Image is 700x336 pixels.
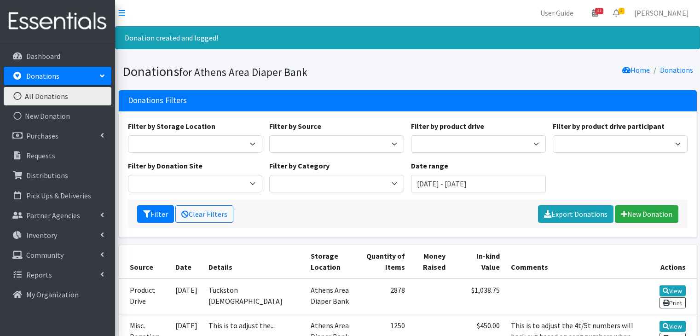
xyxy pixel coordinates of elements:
[203,245,305,278] th: Details
[128,160,202,171] label: Filter by Donation Site
[119,245,170,278] th: Source
[411,175,546,192] input: January 1, 2011 - December 31, 2011
[26,290,79,299] p: My Organization
[411,121,484,132] label: Filter by product drive
[26,191,91,200] p: Pick Ups & Deliveries
[175,205,233,223] a: Clear Filters
[26,151,55,160] p: Requests
[4,87,111,105] a: All Donations
[4,146,111,165] a: Requests
[4,6,111,37] img: HumanEssentials
[269,121,321,132] label: Filter by Source
[26,171,68,180] p: Distributions
[305,278,361,314] td: Athens Area Diaper Bank
[4,127,111,145] a: Purchases
[203,278,305,314] td: Tuckston [DEMOGRAPHIC_DATA]
[26,131,58,140] p: Purchases
[4,67,111,85] a: Donations
[4,186,111,205] a: Pick Ups & Deliveries
[595,8,603,14] span: 31
[26,250,64,260] p: Community
[4,166,111,185] a: Distributions
[170,245,203,278] th: Date
[26,211,80,220] p: Partner Agencies
[619,8,625,14] span: 2
[4,107,111,125] a: New Donation
[305,245,361,278] th: Storage Location
[269,160,330,171] label: Filter by Category
[646,245,697,278] th: Actions
[128,96,187,105] h3: Donations Filters
[622,65,650,75] a: Home
[360,278,410,314] td: 2878
[115,26,700,49] div: Donation created and logged!
[451,278,505,314] td: $1,038.75
[4,285,111,304] a: My Organization
[4,226,111,244] a: Inventory
[26,52,60,61] p: Dashboard
[26,231,57,240] p: Inventory
[533,4,581,22] a: User Guide
[627,4,696,22] a: [PERSON_NAME]
[26,71,59,81] p: Donations
[128,121,215,132] label: Filter by Storage Location
[615,205,678,223] a: New Donation
[411,245,451,278] th: Money Raised
[137,205,174,223] button: Filter
[170,278,203,314] td: [DATE]
[660,297,686,308] a: Print
[505,245,646,278] th: Comments
[122,64,405,80] h1: Donations
[4,246,111,264] a: Community
[360,245,410,278] th: Quantity of Items
[4,266,111,284] a: Reports
[119,278,170,314] td: Product Drive
[553,121,665,132] label: Filter by product drive participant
[4,47,111,65] a: Dashboard
[179,65,307,79] small: for Athens Area Diaper Bank
[411,160,448,171] label: Date range
[538,205,613,223] a: Export Donations
[660,65,693,75] a: Donations
[451,245,505,278] th: In-kind Value
[660,285,686,296] a: View
[26,270,52,279] p: Reports
[584,4,606,22] a: 31
[4,206,111,225] a: Partner Agencies
[660,321,686,332] a: View
[606,4,627,22] a: 2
